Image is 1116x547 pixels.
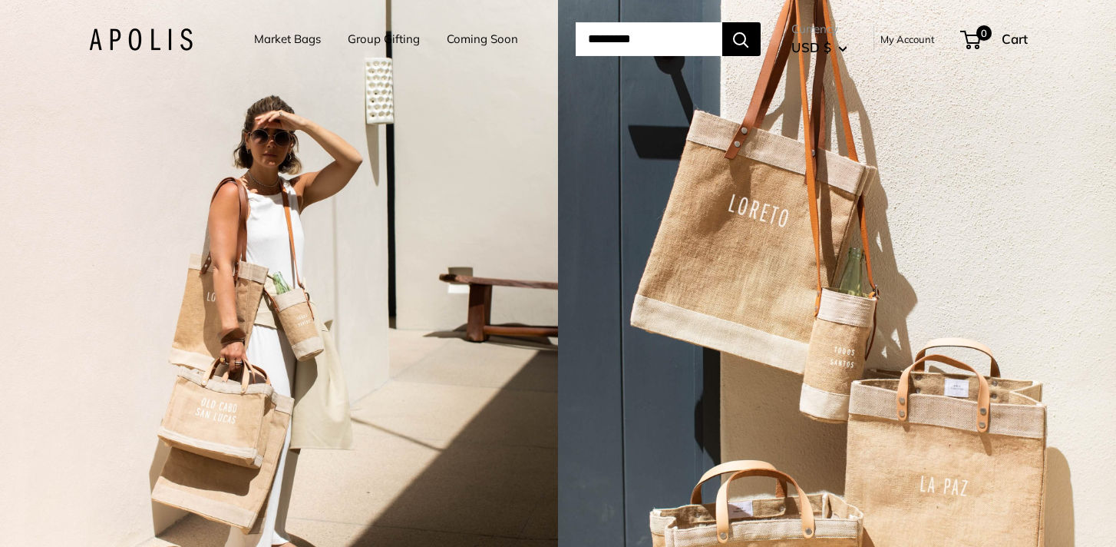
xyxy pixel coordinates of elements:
span: Currency [791,18,847,40]
button: Search [722,22,761,56]
span: 0 [976,25,991,41]
a: My Account [880,30,935,48]
a: Market Bags [254,28,321,50]
img: Apolis [89,28,193,51]
span: Cart [1002,31,1028,47]
a: Group Gifting [348,28,420,50]
span: USD $ [791,39,831,55]
a: 0 Cart [962,27,1028,51]
input: Search... [576,22,722,56]
button: USD $ [791,35,847,60]
a: Coming Soon [447,28,518,50]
